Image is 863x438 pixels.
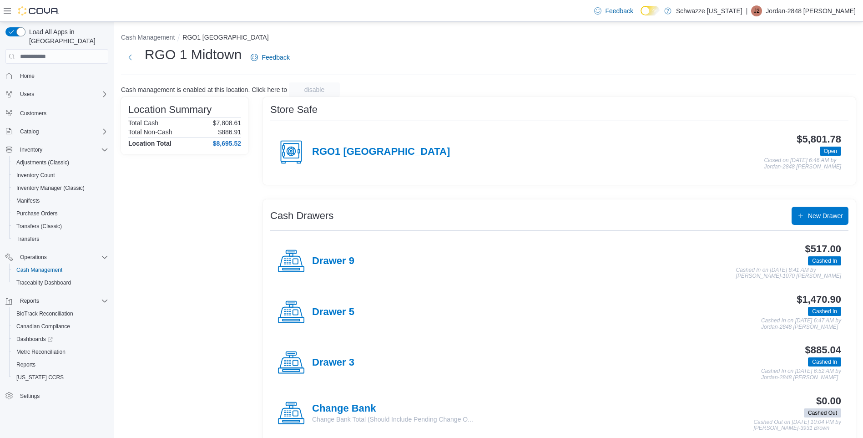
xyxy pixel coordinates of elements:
button: Operations [16,252,50,263]
h1: RGO 1 Midtown [145,46,242,64]
button: New Drawer [792,207,848,225]
span: Cashed In [808,307,841,316]
button: Inventory [2,143,112,156]
button: Users [16,89,38,100]
p: | [746,5,748,16]
p: Cashed Out on [DATE] 10:04 PM by [PERSON_NAME]-3931 Brown [753,419,841,432]
a: Inventory Manager (Classic) [13,183,88,194]
h4: RGO1 [GEOGRAPHIC_DATA] [312,146,450,158]
span: Washington CCRS [13,372,108,383]
button: Catalog [16,126,42,137]
button: Cash Management [9,264,112,276]
span: Reports [16,295,108,306]
span: Inventory Count [13,170,108,181]
h4: Drawer 9 [312,255,354,267]
a: Settings [16,391,43,402]
span: Users [16,89,108,100]
span: Purchase Orders [16,210,58,217]
span: Reports [20,297,39,305]
span: Transfers (Classic) [16,223,62,230]
button: Transfers (Classic) [9,220,112,233]
input: Dark Mode [641,6,660,15]
a: Traceabilty Dashboard [13,277,75,288]
a: Purchase Orders [13,208,61,219]
button: Purchase Orders [9,207,112,220]
span: J2 [754,5,760,16]
h3: $885.04 [805,345,841,356]
img: Cova [18,6,59,15]
span: Cashed Out [804,408,841,418]
a: [US_STATE] CCRS [13,372,67,383]
span: Cash Management [13,265,108,275]
span: New Drawer [808,211,843,220]
h3: $0.00 [816,396,841,407]
button: [US_STATE] CCRS [9,371,112,384]
span: Traceabilty Dashboard [16,279,71,286]
span: Cashed In [812,257,837,265]
span: disable [304,85,324,94]
span: Transfers (Classic) [13,221,108,232]
button: RGO1 [GEOGRAPHIC_DATA] [182,34,268,41]
span: Catalog [20,128,39,135]
span: Inventory [16,144,108,155]
a: Manifests [13,195,43,206]
span: Traceabilty Dashboard [13,277,108,288]
div: Jordan-2848 Garcia [751,5,762,16]
a: Transfers [13,234,43,244]
span: Customers [20,110,46,117]
p: $886.91 [218,128,241,136]
button: Reports [2,295,112,307]
button: Inventory [16,144,46,155]
span: Inventory Manager (Classic) [13,183,108,194]
span: Catalog [16,126,108,137]
span: Cash Management [16,266,62,274]
button: Cash Management [121,34,175,41]
p: Cashed In on [DATE] 8:41 AM by [PERSON_NAME]-1070 [PERSON_NAME] [736,267,841,280]
span: BioTrack Reconciliation [16,310,73,317]
span: Transfers [16,235,39,243]
span: Dashboards [16,336,53,343]
h3: Cash Drawers [270,210,333,221]
button: Customers [2,106,112,119]
span: Inventory Count [16,172,55,179]
h4: Drawer 3 [312,357,354,369]
span: Manifests [16,197,40,204]
h4: Location Total [128,140,172,147]
span: Open [824,147,837,155]
button: Users [2,88,112,101]
p: Cashed In on [DATE] 6:47 AM by Jordan-2848 [PERSON_NAME] [761,318,841,330]
span: Cashed In [812,358,837,366]
span: Cashed In [812,307,837,316]
a: Inventory Count [13,170,59,181]
span: Purchase Orders [13,208,108,219]
a: Cash Management [13,265,66,275]
p: Cashed In on [DATE] 6:52 AM by Jordan-2848 [PERSON_NAME] [761,368,841,381]
span: Feedback [262,53,289,62]
button: BioTrack Reconciliation [9,307,112,320]
a: Feedback [247,48,293,66]
a: Home [16,71,38,81]
span: Cashed In [808,357,841,367]
button: Catalog [2,125,112,138]
button: Reports [9,358,112,371]
a: Feedback [590,2,636,20]
button: Home [2,69,112,82]
span: Canadian Compliance [13,321,108,332]
span: Operations [20,254,47,261]
span: Canadian Compliance [16,323,70,330]
span: Cashed Out [808,409,837,417]
p: Cash management is enabled at this location. Click here to [121,86,287,93]
button: Transfers [9,233,112,245]
button: Reports [16,295,43,306]
span: Metrc Reconciliation [13,346,108,357]
h6: Total Cash [128,119,158,127]
a: Transfers (Classic) [13,221,66,232]
nav: An example of EuiBreadcrumbs [121,33,856,44]
span: Settings [16,390,108,402]
span: Inventory Manager (Classic) [16,184,85,192]
h4: Change Bank [312,403,473,415]
a: Metrc Reconciliation [13,346,69,357]
span: BioTrack Reconciliation [13,308,108,319]
button: Manifests [9,194,112,207]
span: Transfers [13,234,108,244]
